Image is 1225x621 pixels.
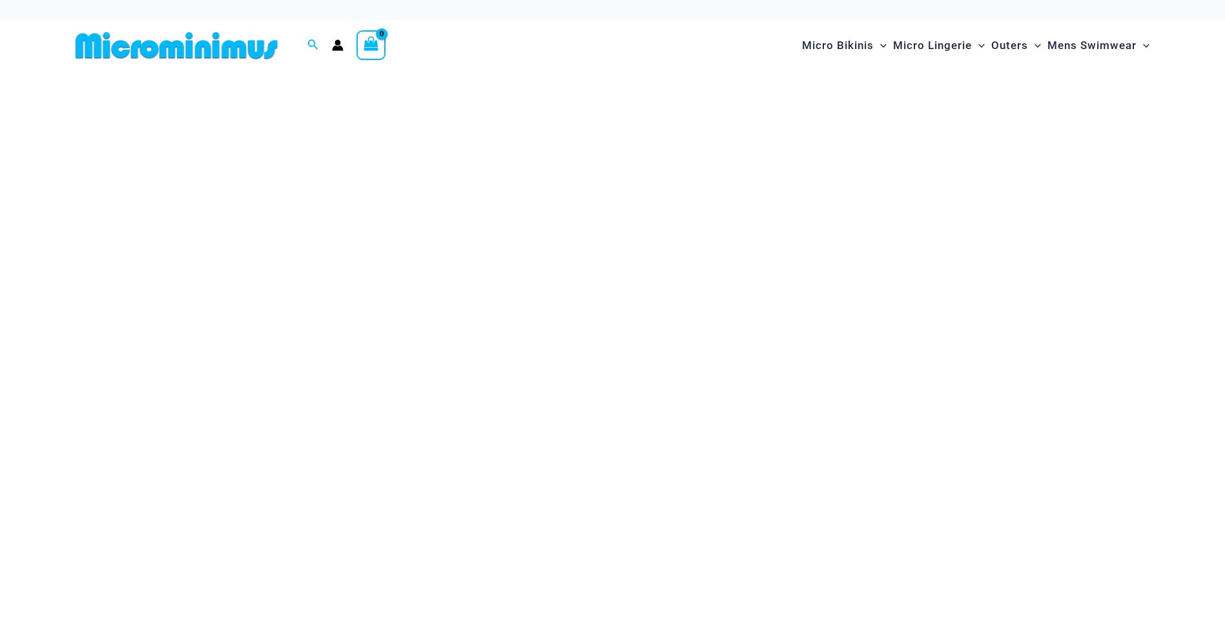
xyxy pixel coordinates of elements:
[1137,29,1149,62] span: Menu Toggle
[991,29,1028,62] span: Outers
[1028,29,1041,62] span: Menu Toggle
[799,26,890,65] a: Micro BikinisMenu ToggleMenu Toggle
[972,29,985,62] span: Menu Toggle
[1044,26,1153,65] a: Mens SwimwearMenu ToggleMenu Toggle
[893,29,972,62] span: Micro Lingerie
[874,29,887,62] span: Menu Toggle
[307,37,319,54] a: Search icon link
[356,30,386,60] a: View Shopping Cart, empty
[988,26,1044,65] a: OutersMenu ToggleMenu Toggle
[797,24,1155,67] nav: Site Navigation
[70,31,283,60] img: MM SHOP LOGO FLAT
[802,29,874,62] span: Micro Bikinis
[890,26,988,65] a: Micro LingerieMenu ToggleMenu Toggle
[1047,29,1137,62] span: Mens Swimwear
[332,39,344,51] a: Account icon link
